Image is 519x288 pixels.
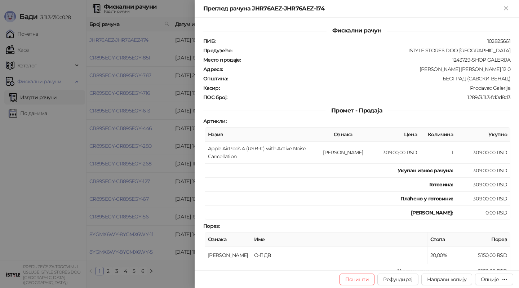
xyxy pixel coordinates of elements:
[216,38,511,44] div: 102825661
[427,276,466,283] span: Направи копију
[427,247,456,264] td: 20,00%
[203,66,223,72] strong: Адреса :
[251,247,427,264] td: О-ПДВ
[427,232,456,247] th: Стопа
[456,232,510,247] th: Порез
[411,209,453,216] strong: [PERSON_NAME]:
[475,274,513,285] button: Опције
[205,232,251,247] th: Ознака
[456,178,510,192] td: 30.900,00 RSD
[456,164,510,178] td: 30.900,00 RSD
[456,192,510,206] td: 30.900,00 RSD
[205,128,320,142] th: Назив
[241,57,511,63] div: 1243729-SHOP GALERIJA
[205,247,251,264] td: [PERSON_NAME]
[398,268,453,274] strong: Укупан износ пореза:
[420,142,456,164] td: 1
[502,4,510,13] button: Close
[320,142,366,164] td: [PERSON_NAME]
[233,47,511,54] div: ISTYLE STORES DOO [GEOGRAPHIC_DATA]
[366,128,420,142] th: Цена
[203,4,502,13] div: Преглед рачуна JHR76AEZ-JHR76AEZ-174
[481,276,499,283] div: Опције
[327,27,387,34] span: Фискални рачун
[400,195,453,202] strong: Плаћено у готовини:
[377,274,418,285] button: Рефундирај
[456,206,510,220] td: 0,00 RSD
[456,142,510,164] td: 30.900,00 RSD
[203,75,228,82] strong: Општина :
[420,128,456,142] th: Количина
[366,142,420,164] td: 30.900,00 RSD
[203,223,220,229] strong: Порез :
[325,107,388,114] span: Промет - Продаја
[205,142,320,164] td: Apple AirPods 4 (USB-C) with Active Noise Cancellation
[203,38,215,44] strong: ПИБ :
[421,274,472,285] button: Направи копију
[340,274,375,285] button: Поништи
[456,247,510,264] td: 5.150,00 RSD
[456,128,510,142] th: Укупно
[398,167,453,174] strong: Укупан износ рачуна :
[429,181,453,188] strong: Готовина :
[203,118,226,124] strong: Артикли :
[456,264,510,278] td: 5.150,00 RSD
[224,66,511,72] div: [PERSON_NAME] [PERSON_NAME] 12 0
[203,47,232,54] strong: Предузеће :
[203,57,241,63] strong: Место продаје :
[220,85,511,91] div: Prodavac Galerija
[203,85,219,91] strong: Касир :
[251,232,427,247] th: Име
[203,94,227,101] strong: ПОС број :
[229,75,511,82] div: БЕОГРАД (САВСКИ ВЕНАЦ)
[228,94,511,101] div: 1289/3.11.3-fd0d8d3
[320,128,366,142] th: Ознака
